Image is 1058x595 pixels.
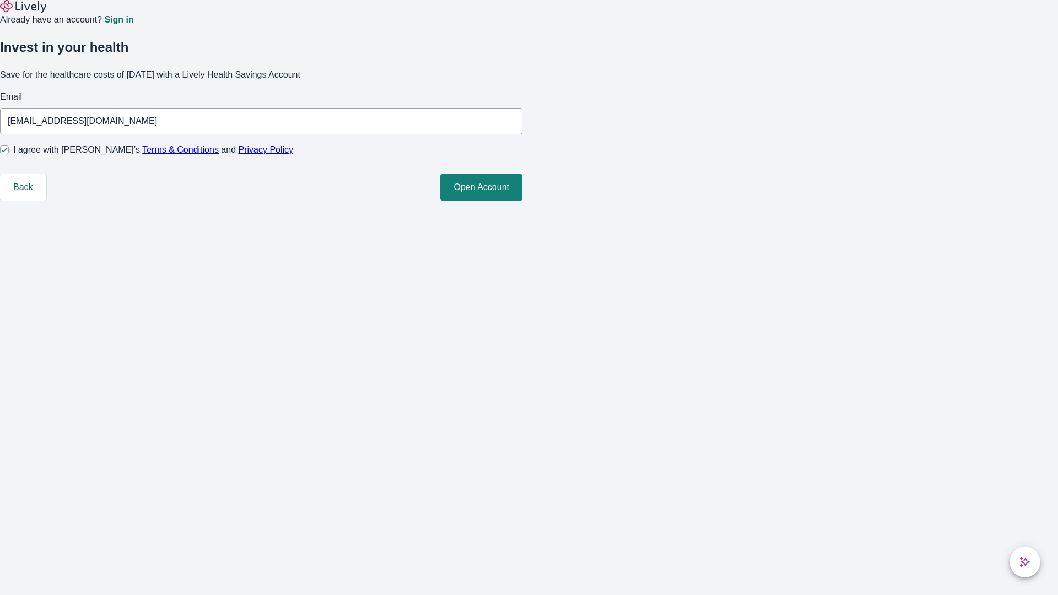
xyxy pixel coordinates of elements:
span: I agree with [PERSON_NAME]’s and [13,143,293,156]
a: Sign in [104,15,133,24]
button: Open Account [440,174,522,201]
svg: Lively AI Assistant [1019,556,1030,567]
a: Privacy Policy [239,145,294,154]
button: chat [1010,547,1040,577]
a: Terms & Conditions [142,145,219,154]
